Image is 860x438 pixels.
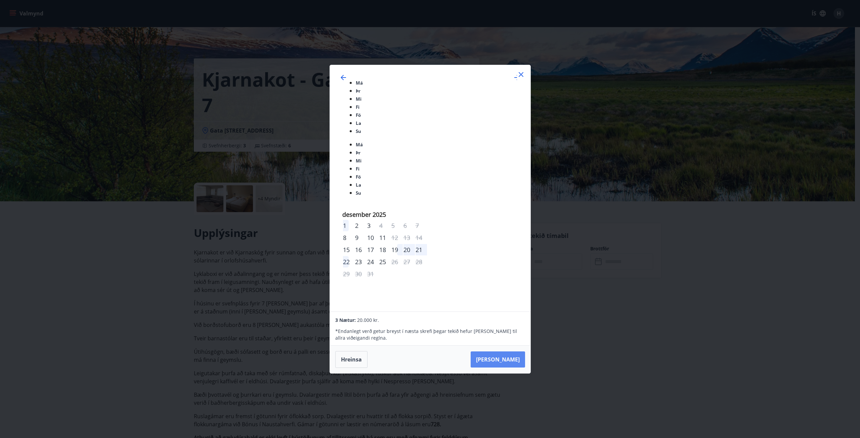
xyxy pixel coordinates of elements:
div: Aðeins innritun í boði [343,244,354,255]
td: Choose þriðjudagur, 2. desember 2025 as your check-in date. It’s available. [355,220,367,231]
td: Choose föstudagur, 12. desember 2025 as your check-in date. It’s available. [391,232,403,243]
small: Þr [356,88,360,94]
td: Not available. laugardagur, 13. desember 2025 [403,232,415,243]
small: Su [356,190,361,196]
div: 2 [355,220,367,231]
span: 20.000 kr. [357,317,379,323]
div: 20 [403,244,415,255]
div: 16 [355,244,367,255]
td: Choose laugardagur, 20. desember 2025 as your check-in date. It’s available. [403,244,415,255]
div: 21 [416,244,427,255]
td: Not available. sunnudagur, 7. desember 2025 [416,220,427,231]
td: Choose þriðjudagur, 23. desember 2025 as your check-in date. It’s available. [355,256,367,267]
small: Mi [356,158,361,164]
td: Choose föstudagur, 19. desember 2025 as your check-in date. It’s available. [391,244,403,255]
td: Choose þriðjudagur, 9. desember 2025 as your check-in date. It’s available. [355,232,367,243]
button: Hreinsa [335,351,368,368]
small: Má [356,142,363,148]
div: 22 [343,256,354,267]
td: Choose fimmtudagur, 25. desember 2025 as your check-in date. It’s available. [379,256,391,267]
td: Choose fimmtudagur, 18. desember 2025 as your check-in date. It’s available. [379,244,391,255]
div: 9 [355,232,367,243]
td: Choose mánudagur, 15. desember 2025 as your check-in date. It’s available. [343,244,354,255]
small: La [356,182,361,188]
div: 17 [367,244,379,255]
small: Má [356,80,363,86]
td: Choose föstudagur, 26. desember 2025 as your check-in date. It’s available. [391,256,403,267]
div: Aðeins útritun í boði [391,256,403,267]
td: Not available. laugardagur, 27. desember 2025 [403,256,415,267]
small: Mi [356,96,361,102]
button: [PERSON_NAME] [471,351,525,368]
div: 23 [355,256,367,267]
small: La [356,120,361,126]
td: Choose mánudagur, 8. desember 2025 as your check-in date. It’s available. [343,232,354,243]
div: 1 [343,220,354,231]
div: Aðeins innritun í boði [343,232,354,243]
td: Choose fimmtudagur, 11. desember 2025 as your check-in date. It’s available. [379,232,391,243]
div: Move forward to switch to the next month. [513,74,521,82]
td: Choose mánudagur, 1. desember 2025 as your check-in date. It’s available. [343,220,354,231]
div: Aðeins útritun í boði [379,220,391,231]
small: Fi [356,166,359,172]
div: Aðeins útritun í boði [391,232,403,243]
small: Fö [356,112,361,118]
span: 3 Nætur: [335,317,356,323]
td: Choose þriðjudagur, 16. desember 2025 as your check-in date. It’s available. [355,244,367,255]
td: Not available. föstudagur, 5. desember 2025 [391,220,403,231]
strong: desember 2025 [342,210,386,218]
div: 10 [367,232,379,243]
div: 19 [391,244,403,255]
div: Move backward to switch to the previous month. [339,74,347,82]
td: Choose miðvikudagur, 17. desember 2025 as your check-in date. It’s available. [367,244,379,255]
small: Su [356,128,361,134]
small: Fi [356,104,359,110]
small: Þr [356,150,360,156]
div: 3 [367,220,379,231]
div: Calendar [338,79,522,303]
small: Fö [356,174,361,180]
td: Choose sunnudagur, 21. desember 2025 as your check-in date. It’s available. [416,244,427,255]
div: 25 [379,256,391,267]
div: 18 [379,244,391,255]
td: Choose miðvikudagur, 10. desember 2025 as your check-in date. It’s available. [367,232,379,243]
td: Not available. þriðjudagur, 30. desember 2025 [355,268,367,280]
p: * Endanlegt verð getur breyst í næsta skrefi þegar tekið hefur [PERSON_NAME] til allra viðeigandi... [335,328,525,341]
td: Choose miðvikudagur, 3. desember 2025 as your check-in date. It’s available. [367,220,379,231]
td: Choose mánudagur, 22. desember 2025 as your check-in date. It’s available. [343,256,354,267]
div: 24 [367,256,379,267]
div: 11 [379,232,391,243]
td: Choose fimmtudagur, 4. desember 2025 as your check-in date. It’s available. [379,220,391,231]
td: Not available. mánudagur, 29. desember 2025 [343,268,354,280]
td: Not available. sunnudagur, 28. desember 2025 [416,256,427,267]
td: Not available. miðvikudagur, 31. desember 2025 [367,268,379,280]
td: Choose miðvikudagur, 24. desember 2025 as your check-in date. It’s available. [367,256,379,267]
td: Not available. sunnudagur, 14. desember 2025 [416,232,427,243]
td: Not available. laugardagur, 6. desember 2025 [403,220,415,231]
